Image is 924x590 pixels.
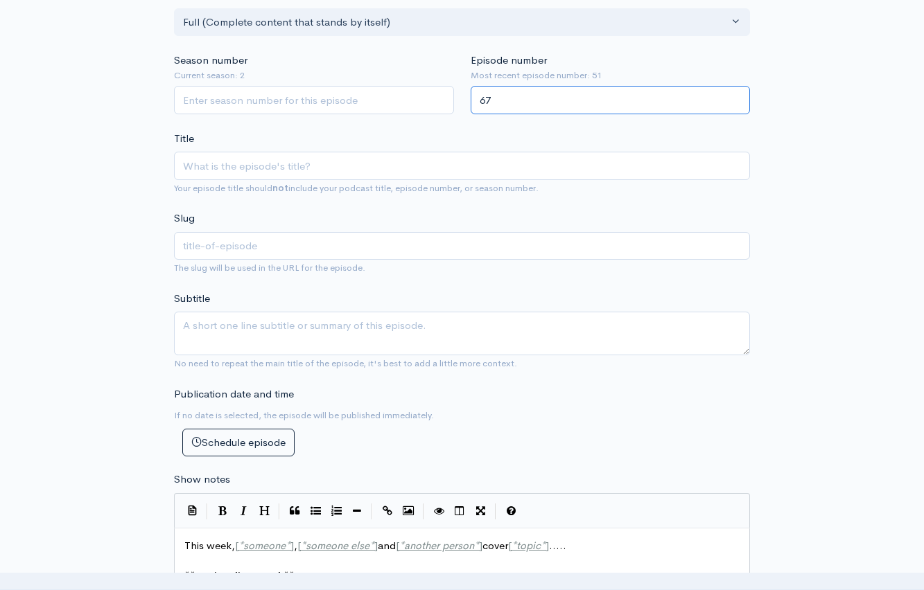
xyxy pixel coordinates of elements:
span: ] [290,539,294,552]
button: Generic List [305,501,326,521]
i: | [207,503,208,519]
small: No need to repeat the main title of the episode, it's best to add a little more context. [174,357,517,369]
span: someone else [306,539,369,552]
label: Slug [174,211,195,226]
button: Create Link [377,501,398,521]
button: Toggle Side by Side [449,501,470,521]
button: Full (Complete content that stands by itself) [174,8,750,37]
button: Quote [284,501,305,521]
button: Toggle Fullscreen [470,501,491,521]
button: Toggle Preview [428,501,449,521]
label: Title [174,131,194,147]
label: Episode number [471,53,547,69]
button: Schedule episode [182,429,295,457]
input: What is the episode's title? [174,152,750,180]
button: Insert Horizontal Line [347,501,367,521]
span: ] [546,539,549,552]
span: another person [404,539,474,552]
label: Publication date and time [174,386,294,402]
label: Subtitle [174,291,210,307]
i: | [372,503,373,519]
input: Enter episode number [471,86,751,114]
small: If no date is selected, the episode will be published immediately. [174,409,434,421]
span: topic [516,539,541,552]
span: [ [297,539,301,552]
span: someone [243,539,286,552]
div: Full (Complete content that stands by itself) [183,15,729,30]
span: Topics discussed: [195,570,284,583]
label: Season number [174,53,247,69]
small: The slug will be used in the URL for the episode. [174,262,365,274]
input: Enter season number for this episode [174,86,454,114]
span: This week, , and cover ..... [184,539,566,552]
i: | [495,503,496,519]
button: Insert Show Notes Template [182,500,202,521]
label: Show notes [174,472,230,488]
small: Your episode title should include your podcast title, episode number, or season number. [174,182,539,194]
span: ] [374,539,378,552]
span: [ [508,539,512,552]
small: Most recent episode number: 51 [471,69,751,82]
span: ] [479,539,482,552]
span: [ [396,539,399,552]
strong: not [272,182,288,194]
button: Insert Image [398,501,419,521]
button: Markdown Guide [500,501,521,521]
button: Italic [233,501,254,521]
small: Current season: 2 [174,69,454,82]
input: title-of-episode [174,232,750,260]
button: Heading [254,501,274,521]
span: [ [235,539,238,552]
i: | [279,503,280,519]
button: Bold [212,501,233,521]
button: Numbered List [326,501,347,521]
i: | [423,503,424,519]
